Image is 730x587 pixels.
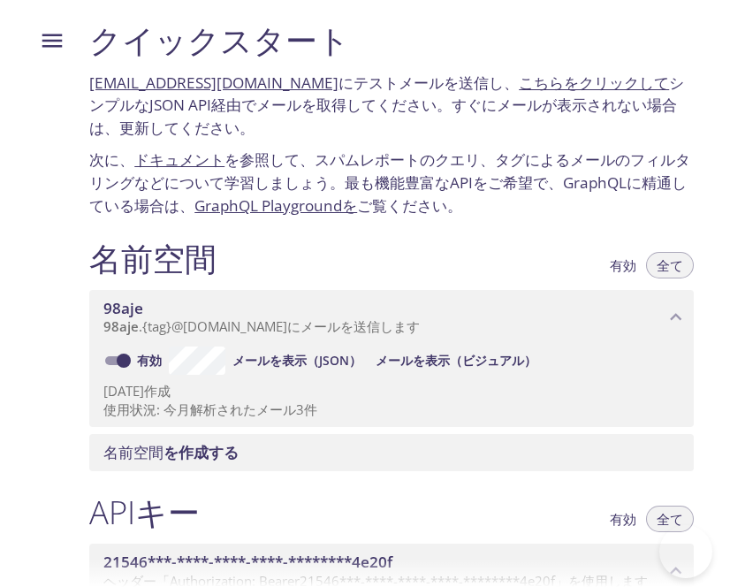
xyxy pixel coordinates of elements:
[171,317,287,335] font: @[DOMAIN_NAME]
[225,347,369,375] button: メールを表示（JSON）
[89,72,338,93] a: [EMAIL_ADDRESS][DOMAIN_NAME]
[646,252,694,278] button: 全て
[610,510,636,528] font: 有効
[89,490,200,534] font: APIキー
[287,317,420,335] font: にメールを送信します
[599,252,647,278] button: 有効
[139,317,142,335] font: .
[657,510,683,528] font: 全て
[89,18,350,62] font: クイックスタート
[142,317,171,335] font: {tag}
[599,506,647,532] button: 有効
[659,525,712,578] iframe: ヘルプスカウトビーコン - オープン
[134,149,224,170] a: ドキュメント
[144,382,171,400] font: 作成
[657,256,683,274] font: 全て
[89,72,684,138] font: シンプルなJSON API経由でメールを取得してください。すぐにメールが表示されない場合は、更新してください。
[357,195,462,216] font: ご覧ください。
[194,195,357,216] a: GraphQL Playgroundを
[89,236,217,280] font: 名前空間
[29,18,75,64] button: メニュー
[137,352,162,369] font: 有効
[610,256,636,274] font: 有効
[89,434,694,471] div: 名前空間を作成する
[376,352,536,369] font: メールを表示（ビジュアル）
[646,506,694,532] button: 全て
[163,442,239,462] font: を作成する
[338,72,504,93] font: にテストメールを送信し
[369,347,544,375] button: メールを表示（ビジュアル）
[103,442,163,462] font: 名前空間
[89,149,690,215] font: を参照して、スパムレポートのクエリ、タグによるメールのフィルタリングなどについて学習しましょう。最も機能豊富なAPIをご希望で、GraphQLに精通している場合は、
[232,352,361,369] font: メールを表示（JSON）
[504,72,519,93] font: 、
[103,382,144,400] font: [DATE]
[89,149,134,170] font: 次に、
[103,298,143,318] font: 98aje
[89,290,694,345] div: 98aje名前空間
[103,400,317,418] font: 使用状況: 今月解析されたメール3件
[103,317,139,335] font: 98aje
[519,72,669,93] a: こちらをクリックして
